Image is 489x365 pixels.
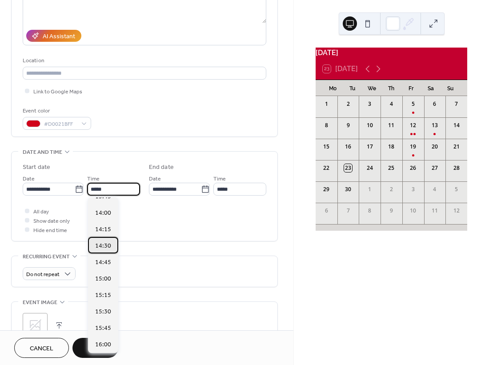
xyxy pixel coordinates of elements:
div: 19 [409,143,417,151]
span: Hide end time [33,226,67,235]
div: 11 [431,207,439,215]
span: #D0021BFF [44,120,77,129]
div: We [362,80,381,96]
span: Recurring event [23,252,70,261]
div: 4 [431,185,439,193]
div: 30 [344,185,352,193]
div: 2 [344,100,352,108]
div: 6 [431,100,439,108]
div: 2 [387,185,395,193]
div: Mo [323,80,342,96]
div: 27 [431,164,439,172]
span: Link to Google Maps [33,87,82,96]
span: 15:00 [95,274,111,284]
div: 15 [322,143,330,151]
div: 24 [366,164,374,172]
span: Date and time [23,148,62,157]
span: Time [87,174,100,184]
div: 10 [409,207,417,215]
div: 6 [322,207,330,215]
div: Location [23,56,265,65]
span: Do not repeat [26,269,60,280]
div: 20 [431,143,439,151]
div: 26 [409,164,417,172]
div: 9 [387,207,395,215]
span: Date [23,174,35,184]
span: 14:00 [95,209,111,218]
div: 7 [453,100,461,108]
div: 5 [409,100,417,108]
div: 29 [322,185,330,193]
div: 21 [453,143,461,151]
span: Show date only [33,217,70,226]
div: 16 [344,143,352,151]
span: 15:45 [95,324,111,333]
div: ; [23,313,48,338]
div: 14 [453,121,461,129]
span: 15:15 [95,291,111,300]
div: End date [149,163,174,172]
div: Fr [401,80,421,96]
div: 18 [387,143,395,151]
div: Su [441,80,460,96]
div: Th [381,80,401,96]
div: 3 [366,100,374,108]
button: Cancel [14,338,69,358]
span: 14:45 [95,258,111,267]
span: Event image [23,298,57,307]
span: 16:00 [95,340,111,349]
div: 8 [322,121,330,129]
div: 12 [409,121,417,129]
div: 17 [366,143,374,151]
div: 9 [344,121,352,129]
div: Event color [23,106,89,116]
div: 22 [322,164,330,172]
div: Sa [421,80,441,96]
div: 1 [322,100,330,108]
div: AI Assistant [43,32,75,41]
div: 11 [387,121,395,129]
div: 4 [387,100,395,108]
div: 5 [453,185,461,193]
span: Save [88,344,103,353]
div: 8 [366,207,374,215]
div: 1 [366,185,374,193]
div: 12 [453,207,461,215]
div: 23 [344,164,352,172]
span: Time [213,174,226,184]
div: 10 [366,121,374,129]
div: 28 [453,164,461,172]
div: 13 [431,121,439,129]
div: [DATE] [316,48,467,58]
span: 14:15 [95,225,111,234]
button: AI Assistant [26,30,81,42]
span: 15:30 [95,307,111,317]
div: Tu [342,80,362,96]
span: All day [33,207,49,217]
button: Save [72,338,118,358]
span: Date [149,174,161,184]
span: 14:30 [95,241,111,251]
div: 3 [409,185,417,193]
div: 25 [387,164,395,172]
div: 7 [344,207,352,215]
div: Start date [23,163,50,172]
span: Cancel [30,344,53,353]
